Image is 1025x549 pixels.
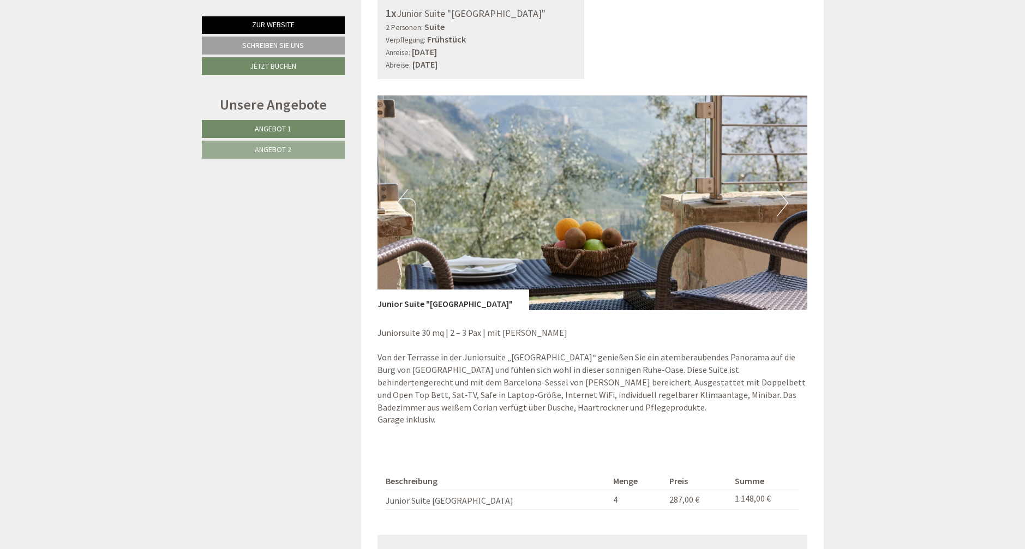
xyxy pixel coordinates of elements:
b: Frühstück [427,34,466,45]
span: 287,00 € [669,494,699,505]
small: 11:49 [17,53,169,61]
small: 2 Personen: [386,23,423,32]
a: Schreiben Sie uns [202,37,345,55]
th: Preis [665,473,730,490]
th: Menge [609,473,665,490]
div: Unsere Angebote [202,94,345,114]
a: Jetzt buchen [202,57,345,75]
b: [DATE] [412,59,437,70]
th: Summe [730,473,799,490]
a: Zur Website [202,16,345,34]
span: Angebot 1 [255,124,291,134]
th: Beschreibung [386,473,609,490]
p: Juniorsuite 30 mq | 2 – 3 Pax | mit [PERSON_NAME] Von der Terrasse in der Juniorsuite „[GEOGRAPHI... [377,327,807,426]
b: 1x [386,6,397,20]
b: Suite [424,21,445,32]
b: [DATE] [412,46,437,57]
div: "luxuriös" Agriturismo Maso Bòtes [17,32,169,41]
td: Junior Suite [GEOGRAPHIC_DATA] [386,490,609,510]
img: image [377,95,807,310]
div: [DATE] [195,9,235,27]
span: Angebot 2 [255,144,291,154]
div: Junior Suite "[GEOGRAPHIC_DATA]" [386,5,576,21]
button: Previous [397,189,408,216]
button: Next [777,189,788,216]
small: Abreise: [386,61,411,70]
div: Junior Suite "[GEOGRAPHIC_DATA]" [377,289,529,310]
td: 4 [609,490,665,510]
div: Guten Tag, wie können wir Ihnen helfen? [9,30,174,63]
small: Anreise: [386,48,410,57]
button: Senden [372,288,430,306]
small: Verpflegung: [386,35,425,45]
td: 1.148,00 € [730,490,799,510]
